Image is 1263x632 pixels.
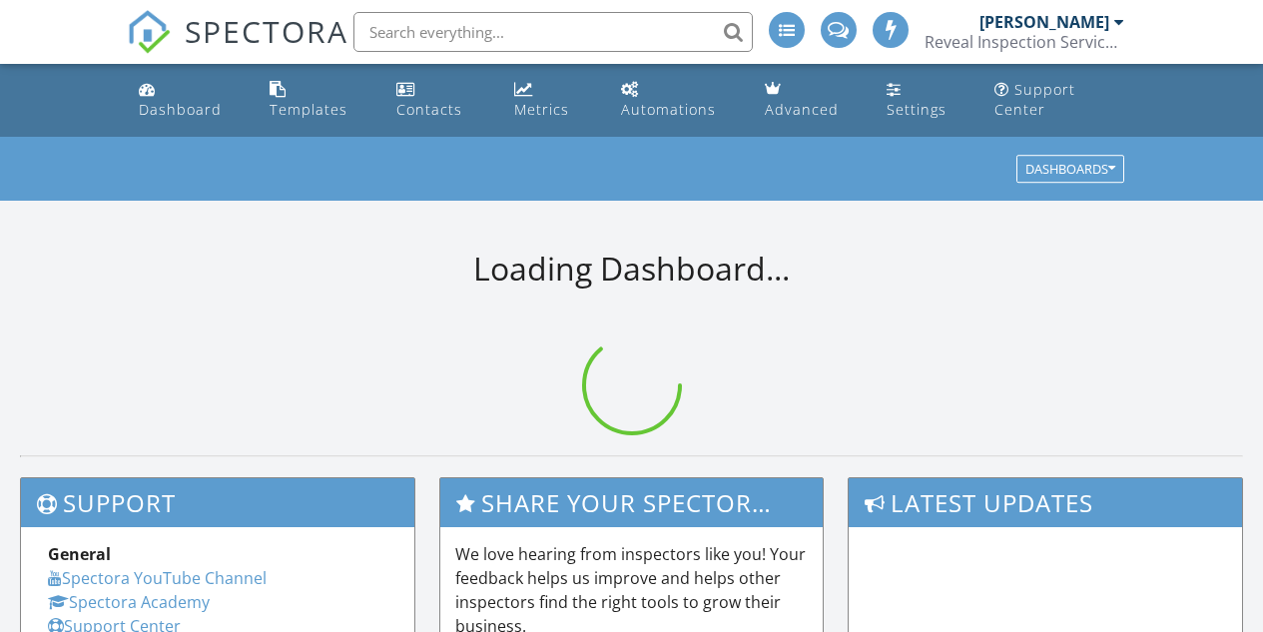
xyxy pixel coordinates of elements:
a: Support Center [986,72,1132,129]
div: Settings [887,100,947,119]
h3: Latest Updates [849,478,1242,527]
a: Settings [879,72,970,129]
h3: Share Your Spectora Experience [440,478,822,527]
div: Contacts [396,100,462,119]
a: Templates [262,72,372,129]
a: Automations (Basic) [613,72,741,129]
div: Templates [270,100,347,119]
div: [PERSON_NAME] [979,12,1109,32]
span: SPECTORA [185,10,348,52]
img: The Best Home Inspection Software - Spectora [127,10,171,54]
div: Metrics [514,100,569,119]
a: Spectora YouTube Channel [48,567,267,589]
a: SPECTORA [127,27,348,69]
a: Advanced [757,72,863,129]
button: Dashboards [1016,156,1124,184]
a: Contacts [388,72,489,129]
h3: Support [21,478,414,527]
a: Spectora Academy [48,591,210,613]
div: Automations [621,100,716,119]
div: Support Center [994,80,1075,119]
strong: General [48,543,111,565]
div: Advanced [765,100,839,119]
a: Metrics [506,72,597,129]
div: Dashboard [139,100,222,119]
div: Dashboards [1025,163,1115,177]
input: Search everything... [353,12,753,52]
div: Reveal Inspection Services, LLC [925,32,1124,52]
a: Dashboard [131,72,247,129]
